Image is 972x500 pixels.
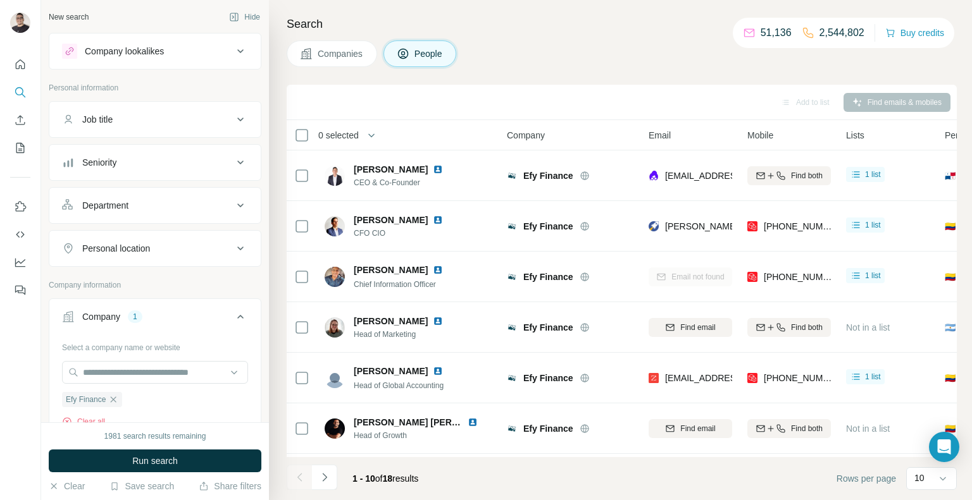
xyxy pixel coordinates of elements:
button: Search [10,81,30,104]
span: Rows per page [837,472,896,485]
span: Efy Finance [66,394,106,405]
span: 🇨🇴 [945,271,956,283]
p: 10 [914,472,925,484]
img: provider prospeo logo [747,271,757,283]
span: 🇦🇷 [945,321,956,334]
span: Lists [846,129,864,142]
span: Mobile [747,129,773,142]
span: Chief Information Officer [354,280,436,289]
span: Not in a list [846,322,890,332]
span: Company [507,129,545,142]
span: Not in a list [846,424,890,434]
span: Head of Growth [354,430,493,441]
button: Buy credits [885,24,944,42]
span: Efy Finance [523,220,573,233]
button: Feedback [10,279,30,302]
span: Efy Finance [523,169,573,182]
img: LinkedIn logo [433,316,443,326]
p: 2,544,802 [819,25,864,40]
button: Quick start [10,53,30,76]
button: Find both [747,318,831,337]
button: Share filters [199,480,261,492]
span: [PERSON_NAME] [354,163,428,176]
img: Avatar [325,368,345,388]
button: Company lookalikes [49,36,261,66]
img: LinkedIn logo [433,164,443,174]
button: Personal location [49,233,261,264]
img: Avatar [325,418,345,439]
button: Find both [747,166,831,185]
img: Logo of Efy Finance [507,322,517,332]
button: Navigate to next page [312,465,337,490]
span: [PHONE_NUMBER] [764,272,844,282]
img: Logo of Efy Finance [507,221,517,231]
span: [PERSON_NAME] [PERSON_NAME] [354,417,505,427]
div: Company [82,310,120,323]
img: Avatar [325,216,345,236]
span: 🇨🇴 [945,372,956,384]
button: Dashboard [10,251,30,274]
span: [PERSON_NAME] [354,214,428,226]
p: Company information [49,279,261,291]
span: Email [649,129,671,142]
img: Avatar [325,267,345,287]
span: Head of Marketing [354,329,458,340]
button: Hide [220,8,269,27]
button: Use Surfe API [10,223,30,246]
span: [PERSON_NAME] [354,365,428,377]
p: Personal information [49,82,261,94]
span: Efy Finance [523,372,573,384]
img: provider zoominfo logo [649,372,659,384]
span: 0 selected [318,129,359,142]
button: Clear all [62,416,105,427]
img: Logo of Efy Finance [507,373,517,383]
button: Enrich CSV [10,109,30,131]
button: Department [49,190,261,221]
span: [PERSON_NAME][EMAIL_ADDRESS][DOMAIN_NAME] [665,221,888,231]
button: Company1 [49,302,261,337]
span: Find both [791,170,823,181]
span: 1 list [865,169,881,180]
span: Efy Finance [523,271,573,283]
span: [PERSON_NAME] [354,315,428,327]
img: Logo of Efy Finance [507,171,517,181]
button: Seniority [49,147,261,178]
span: [PERSON_NAME] [354,264,428,276]
span: [EMAIL_ADDRESS][DOMAIN_NAME] [665,171,815,181]
div: New search [49,11,89,23]
span: of [375,473,383,484]
button: Use Surfe on LinkedIn [10,195,30,218]
button: Clear [49,480,85,492]
img: LinkedIn logo [468,417,478,427]
div: Job title [82,113,113,126]
button: Job title [49,104,261,135]
button: Save search [109,480,174,492]
span: 1 list [865,219,881,231]
span: 🇨🇴 [945,422,956,435]
div: Select a company name or website [62,337,248,353]
img: LinkedIn logo [433,366,443,376]
p: 51,136 [761,25,792,40]
button: Find both [747,419,831,438]
div: Open Intercom Messenger [929,432,959,462]
img: Avatar [325,166,345,186]
button: My lists [10,137,30,159]
span: 🇵🇦 [945,169,956,182]
span: Find email [680,423,715,434]
div: 1 [128,311,142,322]
span: results [352,473,418,484]
div: Company lookalikes [85,45,164,58]
img: Avatar [325,317,345,338]
span: CEO & Co-Founder [354,177,458,188]
span: Find both [791,322,823,333]
span: 1 list [865,371,881,382]
button: Find email [649,318,732,337]
img: LinkedIn logo [433,215,443,225]
img: Avatar [10,13,30,33]
span: 🇨🇴 [945,220,956,233]
span: Companies [318,47,364,60]
span: Efy Finance [523,321,573,334]
div: Personal location [82,242,150,255]
span: 18 [383,473,393,484]
span: [PHONE_NUMBER] [764,373,844,383]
